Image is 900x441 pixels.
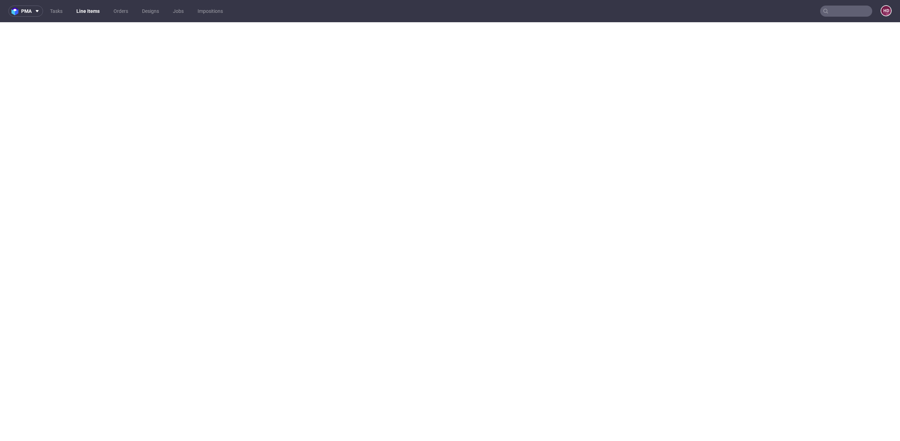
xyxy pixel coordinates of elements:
a: Impositions [193,6,227,17]
a: Jobs [169,6,188,17]
a: Tasks [46,6,67,17]
a: Line Items [72,6,104,17]
a: Designs [138,6,163,17]
button: pma [8,6,43,17]
img: logo [11,7,21,15]
a: Orders [109,6,132,17]
figcaption: HD [881,6,891,16]
span: pma [21,9,32,14]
